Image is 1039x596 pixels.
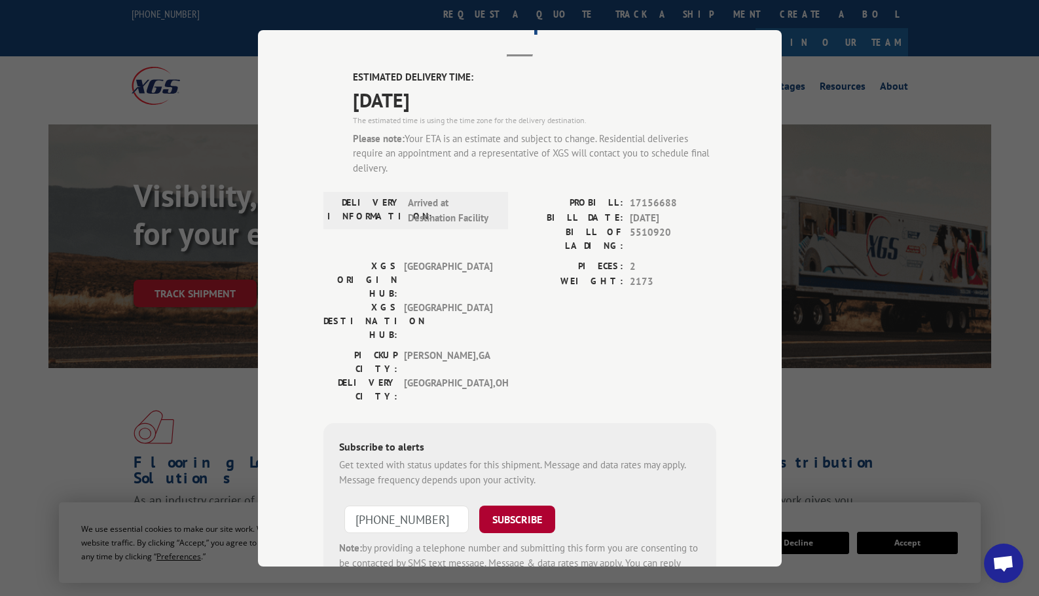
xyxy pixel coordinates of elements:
[520,259,623,274] label: PIECES:
[630,259,716,274] span: 2
[327,196,401,225] label: DELIVERY INFORMATION:
[339,542,362,554] strong: Note:
[353,132,405,144] strong: Please note:
[404,376,492,403] span: [GEOGRAPHIC_DATA] , OH
[404,348,492,376] span: [PERSON_NAME] , GA
[630,196,716,211] span: 17156688
[344,506,469,533] input: Phone Number
[404,259,492,301] span: [GEOGRAPHIC_DATA]
[353,114,716,126] div: The estimated time is using the time zone for the delivery destination.
[339,541,701,586] div: by providing a telephone number and submitting this form you are consenting to be contacted by SM...
[520,210,623,225] label: BILL DATE:
[520,274,623,289] label: WEIGHT:
[520,225,623,253] label: BILL OF LADING:
[479,506,555,533] button: SUBSCRIBE
[323,376,397,403] label: DELIVERY CITY:
[323,348,397,376] label: PICKUP CITY:
[323,301,397,342] label: XGS DESTINATION HUB:
[630,210,716,225] span: [DATE]
[404,301,492,342] span: [GEOGRAPHIC_DATA]
[339,439,701,458] div: Subscribe to alerts
[984,544,1023,583] div: Open chat
[323,12,716,37] h2: Track Shipment
[339,458,701,487] div: Get texted with status updates for this shipment. Message and data rates may apply. Message frequ...
[520,196,623,211] label: PROBILL:
[353,70,716,85] label: ESTIMATED DELIVERY TIME:
[353,131,716,176] div: Your ETA is an estimate and subject to change. Residential deliveries require an appointment and ...
[323,259,397,301] label: XGS ORIGIN HUB:
[408,196,496,225] span: Arrived at Destination Facility
[353,84,716,114] span: [DATE]
[630,225,716,253] span: 5510920
[630,274,716,289] span: 2173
